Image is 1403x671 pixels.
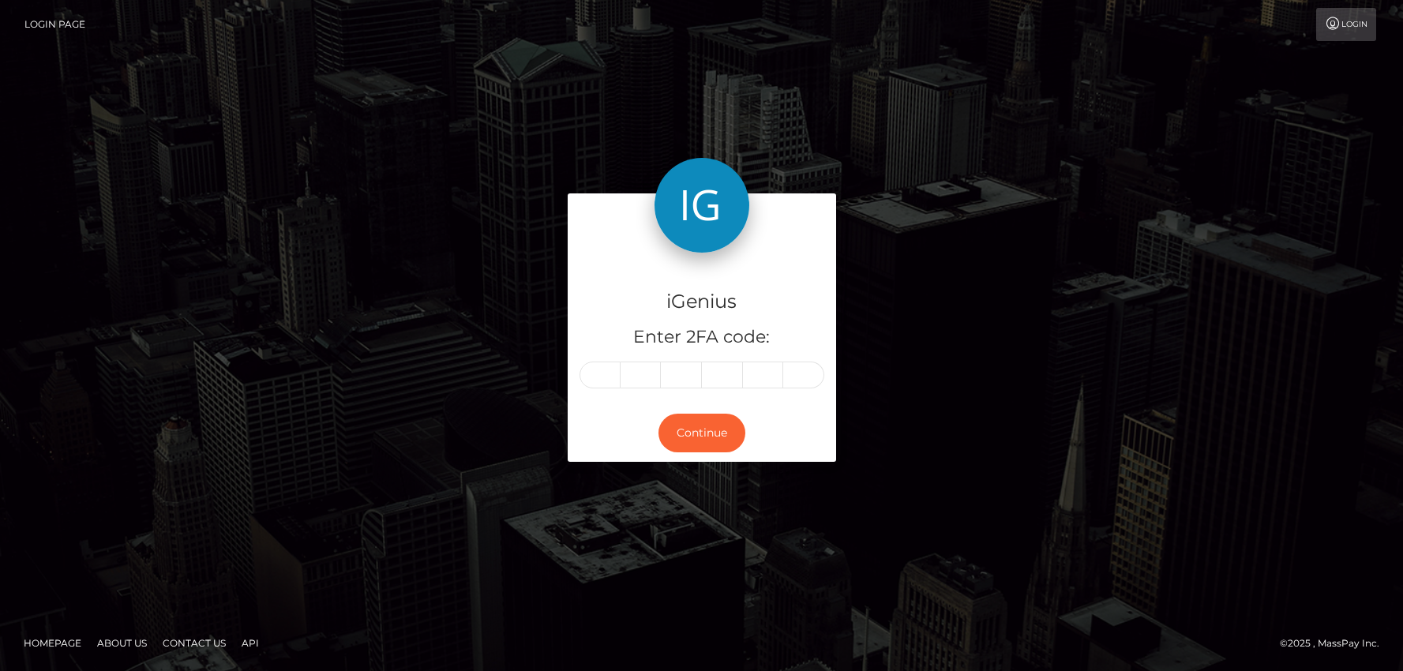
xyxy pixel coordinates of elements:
button: Continue [658,414,745,452]
h4: iGenius [580,288,824,316]
a: About Us [91,631,153,655]
h5: Enter 2FA code: [580,325,824,350]
a: Homepage [17,631,88,655]
a: Contact Us [156,631,232,655]
a: Login Page [24,8,85,41]
a: Login [1316,8,1376,41]
div: © 2025 , MassPay Inc. [1280,635,1391,652]
img: iGenius [655,158,749,253]
a: API [235,631,265,655]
